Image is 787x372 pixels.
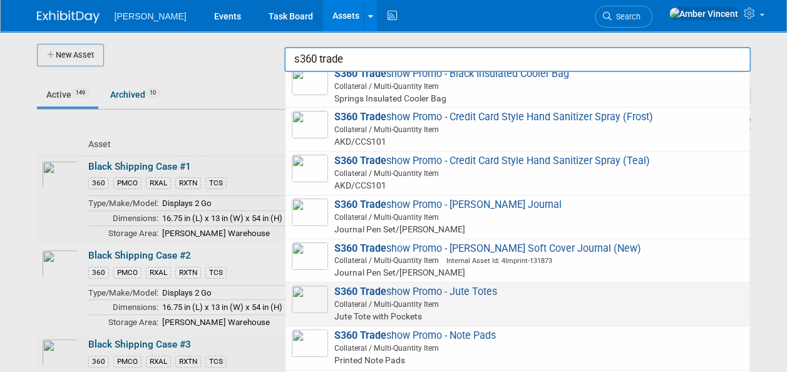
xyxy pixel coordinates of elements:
a: Search [595,6,652,28]
strong: S360 Trade [334,242,386,254]
span: Collateral / Multi-Quantity Item [296,168,743,179]
strong: S360 Trade [334,155,386,167]
span: Collateral / Multi-Quantity Item [296,124,743,135]
span: Collateral / Multi-Quantity Item [296,343,743,354]
span: Collateral / Multi-Quantity Item [296,81,743,92]
span: AKD/CCS101 [296,135,743,148]
span: Collateral / Multi-Quantity Item [296,255,743,266]
span: Internal Asset Id: 4Imprint-131873 [439,257,552,265]
span: show Promo - Black Insulated Cooler Bag [292,68,743,105]
strong: S360 Trade [334,199,386,210]
span: Journal Pen Set/[PERSON_NAME] [296,223,743,235]
span: show Promo - Credit Card Style Hand Sanitizer Spray (Frost) [292,111,743,148]
span: Printed Note Pads [296,354,743,366]
span: show Promo - Jute Totes [292,286,743,323]
span: Springs Insulated Cooler Bag [296,92,743,105]
strong: S360 Trade [334,329,386,341]
span: Jute Tote with Pockets [296,310,743,323]
span: show Promo - [PERSON_NAME] Journal [292,199,743,235]
span: Search [612,12,640,21]
img: ExhibitDay [37,11,100,23]
span: show Promo - [PERSON_NAME] Soft Cover Journal (New) [292,242,743,279]
strong: S360 Trade [334,68,386,80]
strong: S360 Trade [334,111,386,123]
span: AKD/CCS101 [296,179,743,192]
input: search assets [284,47,751,72]
img: Amber Vincent [669,7,739,21]
span: [PERSON_NAME] [115,11,187,21]
span: Journal Pen Set/[PERSON_NAME] [296,266,743,279]
span: Collateral / Multi-Quantity Item [296,212,743,223]
span: show Promo - Credit Card Style Hand Sanitizer Spray (Teal) [292,155,743,192]
strong: S360 Trade [334,286,386,297]
span: Collateral / Multi-Quantity Item [296,299,743,310]
span: show Promo - Note Pads [292,329,743,366]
